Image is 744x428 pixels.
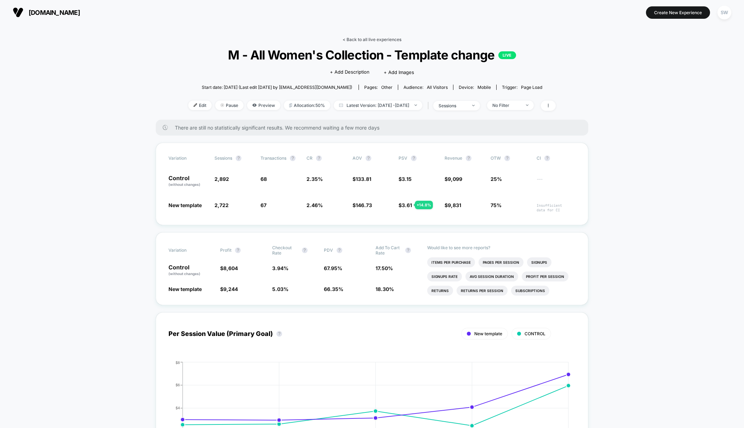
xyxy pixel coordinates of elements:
[465,272,518,281] li: Avg Session Duration
[525,331,545,336] span: CONTROL
[353,155,362,161] span: AOV
[445,202,461,208] span: $
[415,201,433,209] div: + 14.8 %
[207,47,537,62] span: M - All Women's Collection - Template change
[491,176,502,182] span: 25%
[334,101,422,110] span: Latest Version: [DATE] - [DATE]
[220,265,238,271] span: $
[479,257,523,267] li: Pages Per Session
[492,103,521,108] div: No Filter
[339,103,343,107] img: calendar
[221,103,224,107] img: end
[399,176,412,182] span: $
[448,202,461,208] span: 9,831
[175,125,574,131] span: There are still no statistically significant results. We recommend waiting a few more days
[537,203,576,212] span: Insufficient data for CI
[343,37,401,42] a: < Back to all live experiences
[453,85,496,90] span: Device:
[521,85,542,90] span: Page Load
[11,7,82,18] button: [DOMAIN_NAME]
[29,9,80,16] span: [DOMAIN_NAME]
[307,202,323,208] span: 2.46 %
[307,176,323,182] span: 2.35 %
[214,176,229,182] span: 2,892
[427,85,448,90] span: All Visitors
[414,104,417,106] img: end
[261,202,267,208] span: 67
[427,286,453,296] li: Returns
[405,247,411,253] button: ?
[284,101,330,110] span: Allocation: 50%
[376,286,394,292] span: 18.30 %
[324,286,343,292] span: 66.35 %
[337,247,342,253] button: ?
[223,286,238,292] span: 9,244
[307,155,313,161] span: CR
[511,286,549,296] li: Subscriptions
[527,257,551,267] li: Signups
[404,85,448,90] div: Audience:
[168,182,200,187] span: (without changes)
[168,155,207,161] span: Variation
[448,176,462,182] span: 9,099
[457,286,508,296] li: Returns Per Session
[526,104,528,106] img: end
[168,245,207,256] span: Variation
[194,103,197,107] img: edit
[214,202,229,208] span: 2,722
[353,202,372,208] span: $
[426,101,433,111] span: |
[168,286,202,292] span: New template
[220,247,231,253] span: Profit
[498,51,516,59] p: LIVE
[272,286,288,292] span: 5.03 %
[261,155,286,161] span: Transactions
[474,331,502,336] span: New template
[188,101,212,110] span: Edit
[214,155,232,161] span: Sessions
[236,155,241,161] button: ?
[356,176,371,182] span: 133.81
[477,85,491,90] span: mobile
[272,245,298,256] span: Checkout Rate
[168,175,207,187] p: Control
[466,155,471,161] button: ?
[202,85,352,90] span: Start date: [DATE] (Last edit [DATE] by [EMAIL_ADDRESS][DOMAIN_NAME])
[176,360,180,364] tspan: $8
[276,331,282,337] button: ?
[220,286,238,292] span: $
[376,245,402,256] span: Add To Cart Rate
[13,7,23,18] img: Visually logo
[646,6,710,19] button: Create New Experience
[427,257,475,267] li: Items Per Purchase
[502,85,542,90] div: Trigger:
[302,247,308,253] button: ?
[402,202,412,208] span: 3.61
[491,202,502,208] span: 75%
[384,69,414,75] span: + Add Images
[491,155,530,161] span: OTW
[445,155,462,161] span: Revenue
[399,202,412,208] span: $
[289,103,292,107] img: rebalance
[223,265,238,271] span: 8,604
[402,176,412,182] span: 3.15
[324,247,333,253] span: PDV
[353,176,371,182] span: $
[439,103,467,108] div: sessions
[168,272,200,276] span: (without changes)
[330,69,370,76] span: + Add Description
[235,247,241,253] button: ?
[364,85,393,90] div: Pages:
[522,272,568,281] li: Profit Per Session
[324,265,342,271] span: 67.95 %
[176,406,180,410] tspan: $4
[168,202,202,208] span: New template
[472,105,475,106] img: end
[537,155,576,161] span: CI
[247,101,280,110] span: Preview
[537,177,576,187] span: ---
[715,5,733,20] button: SW
[717,6,731,19] div: SW
[427,272,462,281] li: Signups Rate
